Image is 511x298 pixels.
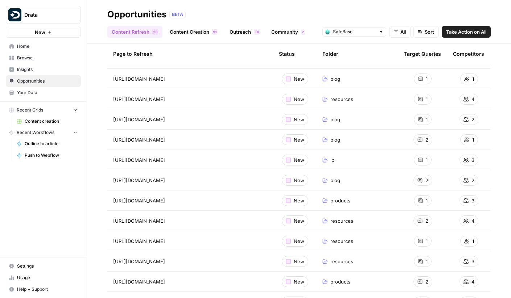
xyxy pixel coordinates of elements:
[471,177,474,184] span: 2
[6,27,81,38] button: New
[404,44,441,64] div: Target Queries
[25,118,78,125] span: Content creation
[425,177,428,184] span: 2
[6,64,81,75] a: Insights
[471,116,474,123] span: 2
[302,29,304,35] span: 2
[13,116,81,127] a: Content creation
[17,55,78,61] span: Browse
[155,29,157,35] span: 3
[330,278,350,285] span: products
[425,136,428,143] span: 2
[107,26,162,38] a: Content Refresh23
[330,116,340,123] span: blog
[294,217,304,224] span: New
[294,156,304,164] span: New
[17,129,54,136] span: Recent Workflows
[6,284,81,295] button: Help + Support
[400,28,406,35] span: All
[426,116,428,123] span: 1
[279,44,295,64] div: Status
[6,260,81,272] a: Settings
[6,127,81,138] button: Recent Workflows
[25,140,78,147] span: Outline to article
[426,197,428,204] span: 1
[446,28,486,35] span: Take Action on All
[17,78,78,84] span: Opportunities
[294,238,304,245] span: New
[17,263,78,269] span: Settings
[471,217,474,224] span: 4
[13,150,81,161] a: Push to Webflow
[294,197,304,204] span: New
[113,177,165,184] span: [URL][DOMAIN_NAME]
[426,156,428,164] span: 1
[113,238,165,245] span: [URL][DOMAIN_NAME]
[107,9,166,20] div: Opportunities
[213,29,215,35] span: 9
[322,44,338,64] div: Folder
[330,156,334,164] span: lp
[425,278,428,285] span: 2
[8,8,21,21] img: Drata Logo
[6,272,81,284] a: Usage
[294,258,304,265] span: New
[330,136,340,143] span: blog
[113,116,165,123] span: [URL][DOMAIN_NAME]
[330,258,353,265] span: resources
[471,96,474,103] span: 4
[113,258,165,265] span: [URL][DOMAIN_NAME]
[152,29,158,35] div: 23
[294,136,304,143] span: New
[330,75,340,83] span: blog
[426,238,428,245] span: 1
[113,217,165,224] span: [URL][DOMAIN_NAME]
[215,29,217,35] span: 2
[425,217,428,224] span: 2
[6,52,81,64] a: Browse
[17,274,78,281] span: Usage
[426,75,428,83] span: 1
[471,258,474,265] span: 3
[471,156,474,164] span: 3
[330,197,350,204] span: products
[255,29,257,35] span: 1
[330,238,353,245] span: resources
[113,75,165,83] span: [URL][DOMAIN_NAME]
[294,278,304,285] span: New
[425,28,434,35] span: Sort
[113,197,165,204] span: [URL][DOMAIN_NAME]
[330,177,340,184] span: blog
[442,26,491,38] button: Take Action on All
[6,75,81,87] a: Opportunities
[212,29,218,35] div: 92
[169,11,186,18] div: BETA
[17,66,78,73] span: Insights
[294,75,304,83] span: New
[17,107,43,113] span: Recent Grids
[257,29,259,35] span: 6
[471,197,474,204] span: 3
[35,29,45,36] span: New
[472,75,474,83] span: 1
[17,89,78,96] span: Your Data
[113,44,267,64] div: Page to Refresh
[294,116,304,123] span: New
[165,26,222,38] a: Content Creation92
[413,26,439,38] button: Sort
[471,278,474,285] span: 4
[333,28,376,35] input: SafeBase
[113,96,165,103] span: [URL][DOMAIN_NAME]
[426,258,428,265] span: 1
[113,136,165,143] span: [URL][DOMAIN_NAME]
[267,26,309,38] a: Community2
[113,156,165,164] span: [URL][DOMAIN_NAME]
[6,87,81,98] a: Your Data
[24,11,68,18] span: Drata
[330,96,353,103] span: resources
[17,43,78,50] span: Home
[6,6,81,24] button: Workspace: Drata
[426,96,428,103] span: 1
[472,238,474,245] span: 1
